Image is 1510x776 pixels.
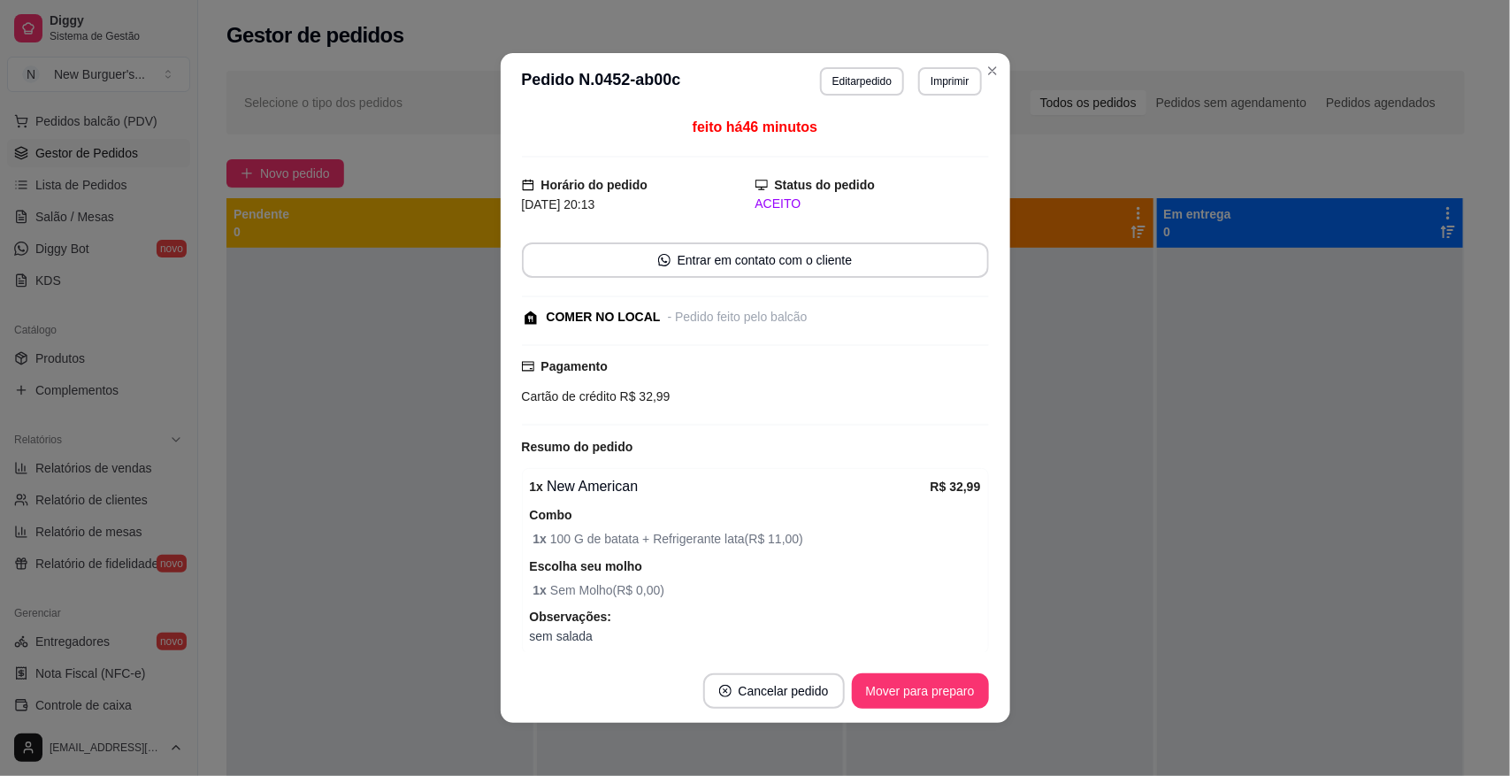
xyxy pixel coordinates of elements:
div: - Pedido feito pelo balcão [668,308,808,327]
strong: Escolha seu molho [530,559,643,573]
span: calendar [522,179,534,191]
span: [DATE] 20:13 [522,197,595,211]
button: close-circleCancelar pedido [703,673,845,709]
strong: Horário do pedido [541,178,648,192]
span: credit-card [522,360,534,373]
strong: 1 x [530,480,544,494]
span: desktop [755,179,768,191]
strong: Resumo do pedido [522,440,633,454]
button: whats-appEntrar em contato com o cliente [522,242,989,278]
span: whats-app [658,254,671,266]
strong: Status do pedido [775,178,876,192]
div: New American [530,476,931,497]
strong: R$ 32,99 [931,480,981,494]
strong: 1 x [533,583,550,597]
strong: Combo [530,508,572,522]
strong: 1 x [533,532,550,546]
span: feito há 46 minutos [693,119,817,134]
span: 100 G de batata + Refrigerante lata ( R$ 11,00 ) [533,529,981,549]
strong: Pagamento [541,359,608,373]
div: COMER NO LOCAL [547,308,661,327]
span: R$ 32,99 [617,389,671,403]
span: Sem Molho ( R$ 0,00 ) [533,580,981,600]
button: Close [978,57,1007,85]
h3: Pedido N. 0452-ab00c [522,67,681,96]
button: Editarpedido [820,67,904,96]
button: Imprimir [918,67,981,96]
div: ACEITO [755,195,989,213]
strong: Observações: [530,610,612,624]
button: Mover para preparo [852,673,989,709]
span: close-circle [719,685,732,697]
span: Cartão de crédito [522,389,617,403]
span: sem salada [530,626,981,646]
